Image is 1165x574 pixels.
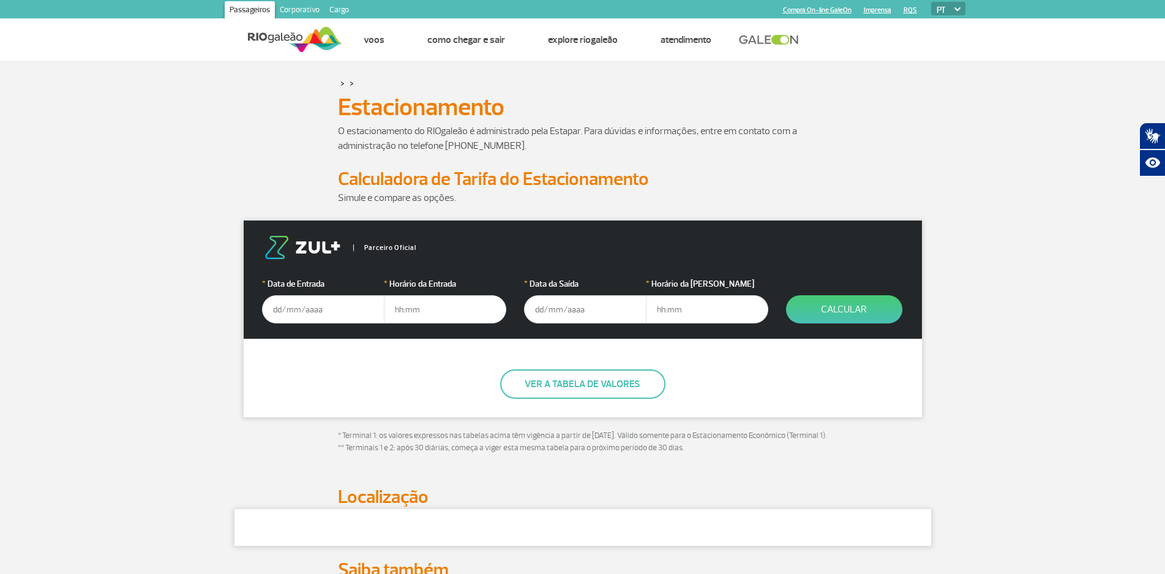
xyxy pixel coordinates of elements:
[350,76,354,90] a: >
[1139,123,1165,149] button: Abrir tradutor de língua de sinais.
[783,6,852,14] a: Compra On-line GaleOn
[262,278,384,290] label: Data de Entrada
[364,34,384,46] a: Voos
[262,295,384,323] input: dd/mm/aaaa
[500,369,665,399] button: Ver a tabela de valores
[661,34,711,46] a: Atendimento
[384,295,506,323] input: hh:mm
[864,6,891,14] a: Imprensa
[338,191,828,205] p: Simule e compare as opções.
[1139,149,1165,176] button: Abrir recursos assistivos.
[338,124,828,153] p: O estacionamento do RIOgaleão é administrado pela Estapar. Para dúvidas e informações, entre em c...
[548,34,618,46] a: Explore RIOgaleão
[427,34,505,46] a: Como chegar e sair
[340,76,345,90] a: >
[524,295,646,323] input: dd/mm/aaaa
[646,278,768,290] label: Horário da [PERSON_NAME]
[324,1,354,21] a: Cargo
[225,1,275,21] a: Passageiros
[353,244,416,251] span: Parceiro Oficial
[524,278,646,290] label: Data da Saída
[338,168,828,191] h2: Calculadora de Tarifa do Estacionamento
[338,97,828,118] h1: Estacionamento
[786,295,902,323] button: Calcular
[262,236,343,259] img: logo-zul.png
[275,1,324,21] a: Corporativo
[384,278,506,290] label: Horário da Entrada
[1139,123,1165,176] div: Plugin de acessibilidade da Hand Talk.
[338,430,828,454] p: * Terminal 1: os valores expressos nas tabelas acima têm vigência a partir de [DATE]. Válido some...
[338,486,828,508] h2: Localização
[646,295,768,323] input: hh:mm
[904,6,917,14] a: RQS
